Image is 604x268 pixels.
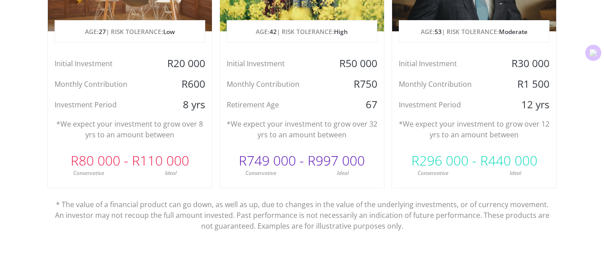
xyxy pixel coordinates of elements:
[48,169,130,177] div: Conservative
[220,147,384,174] div: R749 000 - R997 000
[48,98,157,111] div: Investment Period
[54,188,550,231] p: * The value of a financial product can go down, as well as up, due to changes in the value of the...
[399,21,549,43] p: AGE: | RISK TOLERANCE:
[55,21,205,43] p: AGE: | RISK TOLERANCE:
[329,57,384,70] div: R50 000
[392,57,502,70] div: Initial Investment
[474,169,557,177] div: Ideal
[502,77,556,91] div: R1 500
[157,57,211,70] div: R20 000
[329,98,384,111] div: 67
[302,169,384,177] div: Ideal
[227,21,377,43] p: AGE: | RISK TOLERANCE:
[502,98,556,111] div: 12 yrs
[392,77,502,91] div: Monthly Contribution
[435,27,442,36] span: 53
[392,169,474,177] div: Conservative
[399,119,549,140] p: *We expect your investment to grow over 12 yrs to an amount between
[99,27,106,36] span: 27
[502,57,556,70] div: R30 000
[163,27,175,36] span: Low
[55,119,205,140] p: *We expect your investment to grow over 8 yrs to an amount between
[48,57,157,70] div: Initial Investment
[48,77,157,91] div: Monthly Contribution
[157,77,211,91] div: R600
[220,98,329,111] div: Retirement Age
[392,98,502,111] div: Investment Period
[227,119,377,140] p: *We expect your investment to grow over 32 yrs to an amount between
[130,169,212,177] div: Ideal
[499,27,528,36] span: Moderate
[220,77,329,91] div: Monthly Contribution
[334,27,348,36] span: High
[48,147,212,174] div: R80 000 - R110 000
[220,57,329,70] div: Initial Investment
[157,98,211,111] div: 8 yrs
[220,169,302,177] div: Conservative
[329,77,384,91] div: R750
[392,147,556,174] div: R296 000 - R440 000
[270,27,277,36] span: 42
